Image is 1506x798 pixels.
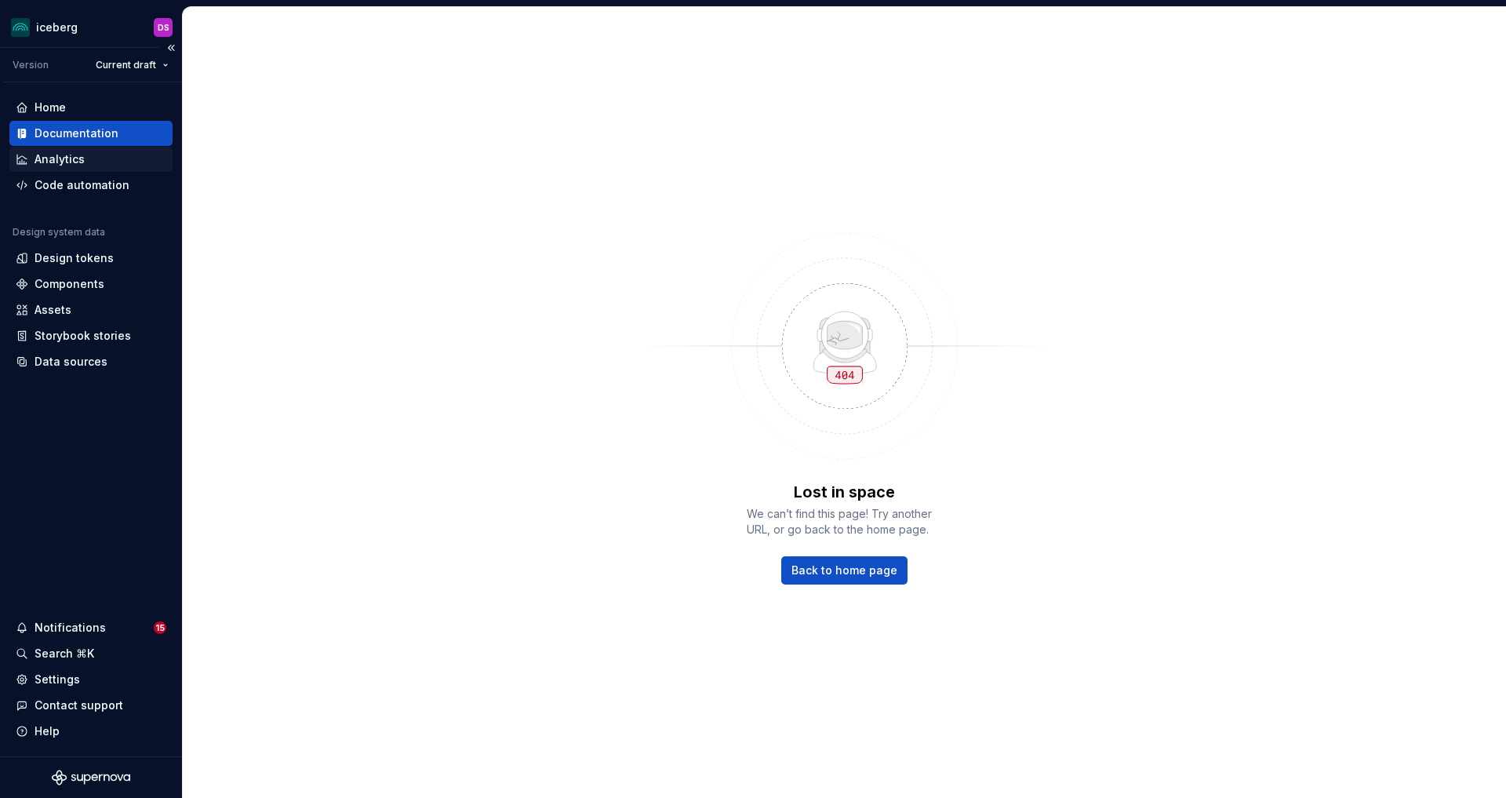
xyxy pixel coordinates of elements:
[35,126,118,141] div: Documentation
[35,328,131,344] div: Storybook stories
[52,770,130,785] svg: Supernova Logo
[9,246,173,271] a: Design tokens
[13,226,105,239] div: Design system data
[9,147,173,172] a: Analytics
[9,693,173,718] button: Contact support
[96,59,156,71] span: Current draft
[35,151,85,167] div: Analytics
[9,349,173,374] a: Data sources
[35,723,60,739] div: Help
[35,354,107,370] div: Data sources
[35,698,123,713] div: Contact support
[9,641,173,666] button: Search ⌘K
[35,250,114,266] div: Design tokens
[154,621,166,634] span: 15
[9,719,173,744] button: Help
[35,100,66,115] div: Home
[791,563,897,578] span: Back to home page
[35,646,94,661] div: Search ⌘K
[89,54,176,76] button: Current draft
[11,18,30,37] img: 418c6d47-6da6-4103-8b13-b5999f8989a1.png
[35,276,104,292] div: Components
[36,20,78,35] div: iceberg
[160,37,182,59] button: Collapse sidebar
[9,95,173,120] a: Home
[794,481,895,503] p: Lost in space
[9,121,173,146] a: Documentation
[9,173,173,198] a: Code automation
[9,297,173,322] a: Assets
[9,271,173,297] a: Components
[9,615,173,640] button: Notifications15
[9,323,173,348] a: Storybook stories
[35,302,71,318] div: Assets
[9,667,173,692] a: Settings
[747,506,943,537] span: We can’t find this page! Try another URL, or go back to the home page.
[35,177,129,193] div: Code automation
[781,556,908,585] a: Back to home page
[35,620,106,636] div: Notifications
[35,672,80,687] div: Settings
[13,59,49,71] div: Version
[158,21,169,34] div: DS
[3,10,179,44] button: icebergDS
